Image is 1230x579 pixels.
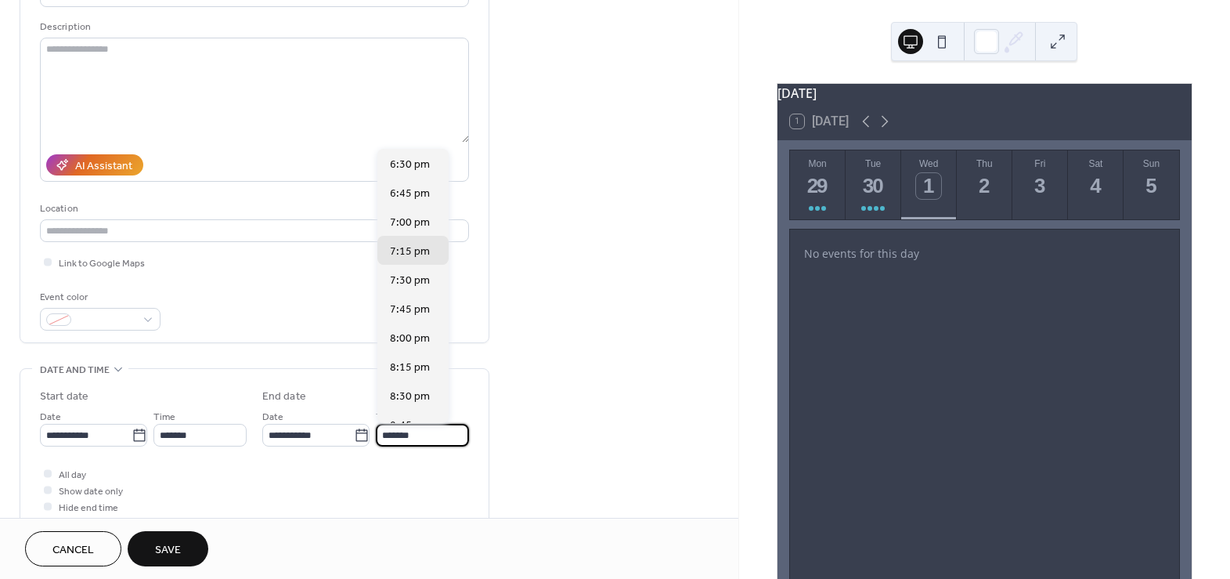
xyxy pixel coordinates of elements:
div: Event color [40,289,157,306]
span: Show date only [59,483,123,500]
button: Mon29 [790,150,846,219]
button: Tue30 [846,150,901,219]
span: Link to Google Maps [59,255,145,272]
div: Thu [961,158,1008,169]
div: 3 [1027,173,1053,199]
span: 7:00 pm [390,214,430,230]
div: Wed [906,158,952,169]
span: 7:15 pm [390,243,430,259]
div: End date [262,389,306,405]
span: Time [153,409,175,425]
div: Tue [850,158,896,169]
span: Date [40,409,61,425]
span: 8:15 pm [390,359,430,375]
span: Time [376,409,398,425]
span: All day [59,467,86,483]
div: 2 [972,173,997,199]
span: Cancel [52,542,94,559]
span: 7:45 pm [390,301,430,317]
div: [DATE] [777,84,1192,103]
div: Fri [1017,158,1063,169]
button: Sat4 [1068,150,1124,219]
span: 8:00 pm [390,330,430,346]
div: AI Assistant [75,158,132,175]
div: Location [40,201,466,217]
div: Start date [40,389,88,405]
span: 6:30 pm [390,156,430,172]
button: Save [128,531,208,566]
button: Wed1 [901,150,957,219]
div: Description [40,19,466,35]
span: 8:45 pm [390,417,430,433]
button: Thu2 [957,150,1012,219]
span: Save [155,542,181,559]
div: No events for this day [792,235,1177,272]
div: Mon [795,158,841,169]
button: Cancel [25,531,121,566]
button: Fri3 [1012,150,1068,219]
div: 4 [1083,173,1109,199]
span: Date [262,409,283,425]
button: Sun5 [1124,150,1179,219]
div: Sun [1128,158,1174,169]
span: 8:30 pm [390,388,430,404]
div: Sat [1073,158,1119,169]
div: 1 [916,173,942,199]
span: Hide end time [59,500,118,516]
div: 30 [860,173,886,199]
span: Date and time [40,362,110,378]
span: 7:30 pm [390,272,430,288]
div: 29 [805,173,831,199]
button: AI Assistant [46,154,143,176]
div: 5 [1138,173,1164,199]
span: 6:45 pm [390,185,430,201]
